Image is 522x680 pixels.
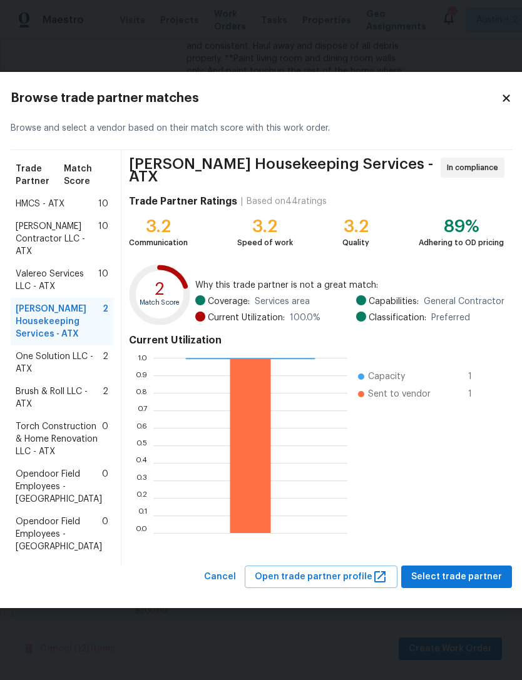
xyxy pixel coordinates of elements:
[368,388,431,400] span: Sent to vendor
[137,407,147,414] text: 0.7
[342,220,369,233] div: 3.2
[103,350,108,375] span: 2
[136,442,147,449] text: 0.5
[411,569,502,585] span: Select trade partner
[424,295,504,308] span: General Contractor
[135,389,147,397] text: 0.8
[237,220,293,233] div: 3.2
[247,195,327,208] div: Based on 44 ratings
[195,279,504,292] span: Why this trade partner is not a great match:
[16,515,102,553] span: Opendoor Field Employees - [GEOGRAPHIC_DATA]
[135,372,147,379] text: 0.9
[468,370,488,383] span: 1
[129,334,504,347] h4: Current Utilization
[98,198,108,210] span: 10
[16,220,98,258] span: [PERSON_NAME] Contractor LLC - ATX
[11,107,512,150] div: Browse and select a vendor based on their match score with this work order.
[16,385,103,410] span: Brush & Roll LLC - ATX
[136,494,147,502] text: 0.2
[98,220,108,258] span: 10
[64,163,108,188] span: Match Score
[16,268,98,293] span: Valereo Services LLC - ATX
[129,158,437,183] span: [PERSON_NAME] Housekeeping Services - ATX
[129,195,237,208] h4: Trade Partner Ratings
[136,424,147,432] text: 0.6
[237,236,293,249] div: Speed of work
[419,236,504,249] div: Adhering to OD pricing
[401,566,512,589] button: Select trade partner
[16,163,64,188] span: Trade Partner
[16,468,102,505] span: Opendoor Field Employees - [GEOGRAPHIC_DATA]
[208,312,285,324] span: Current Utilization:
[255,295,310,308] span: Services area
[204,569,236,585] span: Cancel
[129,236,188,249] div: Communication
[290,312,320,324] span: 100.0 %
[155,281,165,298] text: 2
[16,303,103,340] span: [PERSON_NAME] Housekeeping Services - ATX
[199,566,241,589] button: Cancel
[447,161,503,174] span: In compliance
[255,569,387,585] span: Open trade partner profile
[468,388,488,400] span: 1
[11,92,501,104] h2: Browse trade partner matches
[369,295,419,308] span: Capabilities:
[98,268,108,293] span: 10
[137,354,147,362] text: 1.0
[102,420,108,458] span: 0
[135,459,147,467] text: 0.4
[369,312,426,324] span: Classification:
[208,295,250,308] span: Coverage:
[103,385,108,410] span: 2
[129,220,188,233] div: 3.2
[139,300,180,307] text: Match Score
[138,512,147,519] text: 0.1
[16,350,103,375] span: One Solution LLC - ATX
[419,220,504,233] div: 89%
[102,468,108,505] span: 0
[136,477,147,484] text: 0.3
[237,195,247,208] div: |
[103,303,108,340] span: 2
[431,312,470,324] span: Preferred
[342,236,369,249] div: Quality
[368,370,405,383] span: Capacity
[16,198,64,210] span: HMCS - ATX
[135,529,147,537] text: 0.0
[16,420,102,458] span: Torch Construction & Home Renovation LLC - ATX
[245,566,397,589] button: Open trade partner profile
[102,515,108,553] span: 0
